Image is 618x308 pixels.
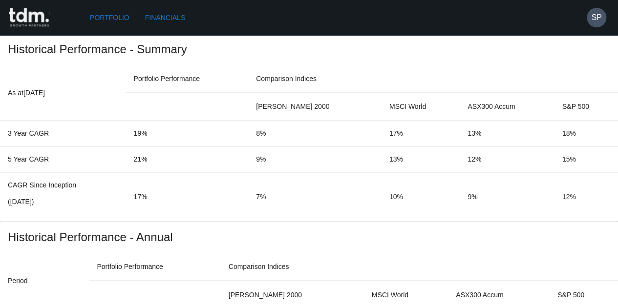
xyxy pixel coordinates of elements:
td: 17% [382,121,460,146]
th: ASX300 Accum [460,93,554,121]
td: 21% [126,146,249,172]
button: SP [587,8,606,27]
td: 9% [460,172,554,222]
td: 17% [126,172,249,222]
th: MSCI World [382,93,460,121]
td: 13% [460,121,554,146]
td: 12% [554,172,618,222]
td: 7% [248,172,382,222]
td: 9% [248,146,382,172]
td: 15% [554,146,618,172]
th: Comparison Indices [248,65,618,93]
td: 8% [248,121,382,146]
th: Portfolio Performance [126,65,249,93]
td: 13% [382,146,460,172]
th: S&P 500 [554,93,618,121]
p: ( [DATE] ) [8,197,118,206]
td: 12% [460,146,554,172]
a: Portfolio [86,9,133,27]
span: Historical Performance - Annual [8,229,610,245]
span: Historical Performance - Summary [8,41,610,57]
td: 10% [382,172,460,222]
th: Portfolio Performance [89,253,220,281]
a: Financials [141,9,189,27]
p: As at [DATE] [8,87,118,99]
th: [PERSON_NAME] 2000 [248,93,382,121]
th: Comparison Indices [221,253,618,281]
td: 18% [554,121,618,146]
td: 19% [126,121,249,146]
h6: SP [591,12,601,23]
